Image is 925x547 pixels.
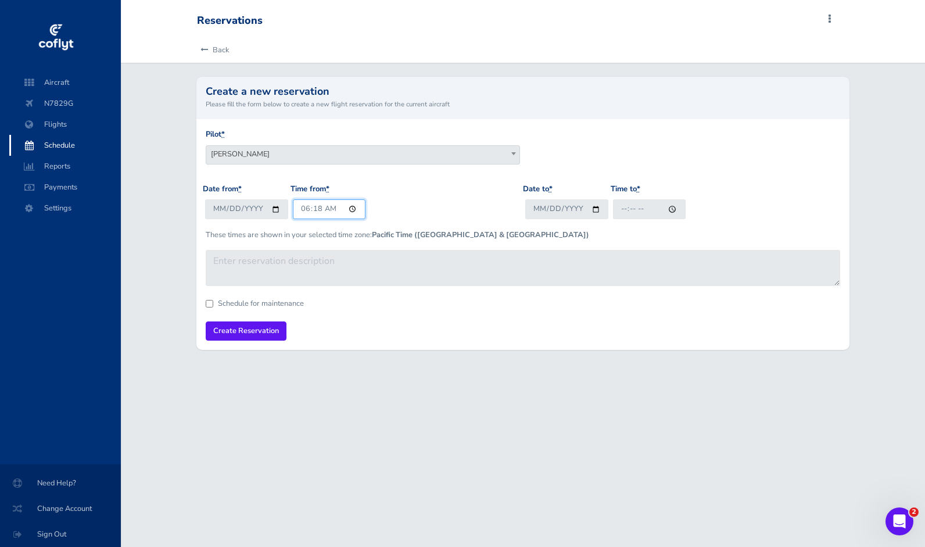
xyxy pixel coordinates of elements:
[206,229,840,241] p: These times are shown in your selected time zone:
[21,72,109,93] span: Aircraft
[549,184,553,194] abbr: required
[637,184,640,194] abbr: required
[909,507,919,517] span: 2
[206,128,225,141] label: Pilot
[14,473,107,494] span: Need Help?
[21,198,109,219] span: Settings
[197,15,263,27] div: Reservations
[21,93,109,114] span: N7829G
[203,183,242,195] label: Date from
[21,156,109,177] span: Reports
[218,300,304,308] label: Schedule for maintenance
[206,99,840,109] small: Please fill the form below to create a new flight reservation for the current aircraft
[326,184,329,194] abbr: required
[14,524,107,545] span: Sign Out
[221,129,225,140] abbr: required
[197,37,229,63] a: Back
[611,183,640,195] label: Time to
[206,145,520,165] span: Keith Overa
[372,230,589,240] b: Pacific Time ([GEOGRAPHIC_DATA] & [GEOGRAPHIC_DATA])
[523,183,553,195] label: Date to
[206,146,519,162] span: Keith Overa
[14,498,107,519] span: Change Account
[37,20,75,55] img: coflyt logo
[885,507,913,535] iframe: Intercom live chat
[21,177,109,198] span: Payments
[291,183,329,195] label: Time from
[21,114,109,135] span: Flights
[238,184,242,194] abbr: required
[206,86,840,96] h2: Create a new reservation
[21,135,109,156] span: Schedule
[206,321,286,341] input: Create Reservation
